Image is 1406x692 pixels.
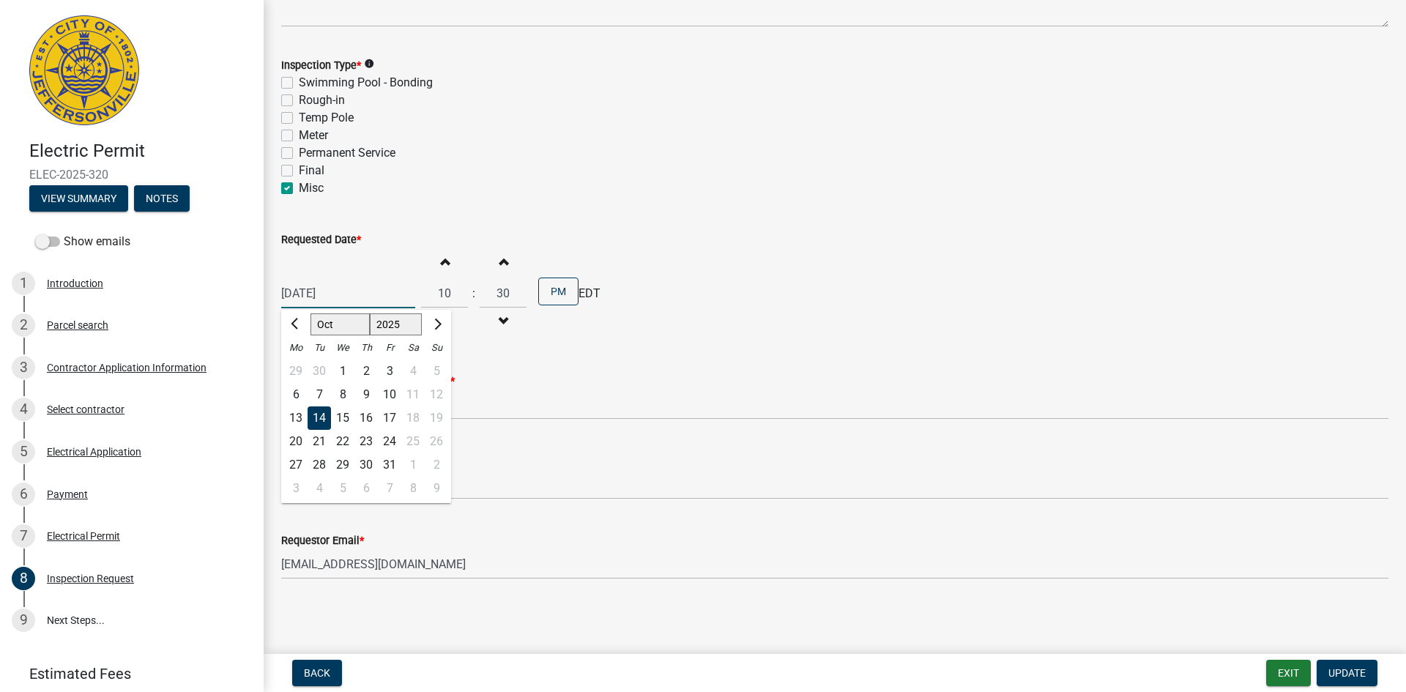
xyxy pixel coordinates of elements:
[284,360,308,383] div: 29
[428,313,445,336] button: Next month
[370,313,423,335] select: Select year
[331,453,354,477] div: 29
[284,477,308,500] div: Monday, November 3, 2025
[134,185,190,212] button: Notes
[284,383,308,406] div: Monday, October 6, 2025
[378,406,401,430] div: Friday, October 17, 2025
[281,278,415,308] input: mm/dd/yyyy
[12,398,35,421] div: 4
[308,453,331,477] div: Tuesday, October 28, 2025
[287,313,305,336] button: Previous month
[425,336,448,360] div: Su
[12,440,35,464] div: 5
[47,447,141,457] div: Electrical Application
[308,406,331,430] div: Tuesday, October 14, 2025
[284,406,308,430] div: Monday, October 13, 2025
[354,383,378,406] div: Thursday, October 9, 2025
[299,144,395,162] label: Permanent Service
[331,406,354,430] div: 15
[354,383,378,406] div: 9
[401,336,425,360] div: Sa
[378,383,401,406] div: 10
[308,383,331,406] div: Tuesday, October 7, 2025
[378,477,401,500] div: Friday, November 7, 2025
[12,609,35,632] div: 9
[378,383,401,406] div: Friday, October 10, 2025
[284,383,308,406] div: 6
[331,430,354,453] div: 22
[12,272,35,295] div: 1
[308,477,331,500] div: 4
[12,567,35,590] div: 8
[331,383,354,406] div: 8
[299,127,328,144] label: Meter
[308,406,331,430] div: 14
[29,185,128,212] button: View Summary
[378,360,401,383] div: Friday, October 3, 2025
[378,406,401,430] div: 17
[284,430,308,453] div: 20
[468,285,480,302] div: :
[281,61,361,71] label: Inspection Type
[378,430,401,453] div: Friday, October 24, 2025
[299,92,345,109] label: Rough-in
[284,453,308,477] div: 27
[47,362,207,373] div: Contractor Application Information
[354,430,378,453] div: Thursday, October 23, 2025
[1328,667,1366,679] span: Update
[354,430,378,453] div: 23
[299,179,324,197] label: Misc
[378,336,401,360] div: Fr
[47,404,124,414] div: Select contractor
[308,360,331,383] div: 30
[281,235,361,245] label: Requested Date
[354,360,378,383] div: 2
[378,430,401,453] div: 24
[331,336,354,360] div: We
[299,74,433,92] label: Swimming Pool - Bonding
[354,477,378,500] div: 6
[281,536,364,546] label: Requestor Email
[284,453,308,477] div: Monday, October 27, 2025
[308,383,331,406] div: 7
[47,573,134,584] div: Inspection Request
[308,430,331,453] div: Tuesday, October 21, 2025
[378,453,401,477] div: Friday, October 31, 2025
[331,383,354,406] div: Wednesday, October 8, 2025
[308,430,331,453] div: 21
[331,477,354,500] div: 5
[304,667,330,679] span: Back
[299,109,354,127] label: Temp Pole
[378,453,401,477] div: 31
[35,233,130,250] label: Show emails
[538,278,579,305] button: PM
[12,483,35,506] div: 6
[29,141,252,162] h4: Electric Permit
[284,430,308,453] div: Monday, October 20, 2025
[480,278,527,308] input: Minutes
[354,453,378,477] div: Thursday, October 30, 2025
[47,531,120,541] div: Electrical Permit
[12,524,35,548] div: 7
[47,489,88,499] div: Payment
[1266,660,1311,686] button: Exit
[579,285,600,302] span: EDT
[331,477,354,500] div: Wednesday, November 5, 2025
[12,659,240,688] a: Estimated Fees
[378,360,401,383] div: 3
[284,406,308,430] div: 13
[331,430,354,453] div: Wednesday, October 22, 2025
[29,15,139,125] img: City of Jeffersonville, Indiana
[308,477,331,500] div: Tuesday, November 4, 2025
[421,278,468,308] input: Hours
[29,168,234,182] span: ELEC-2025-320
[12,313,35,337] div: 2
[310,313,370,335] select: Select month
[331,360,354,383] div: Wednesday, October 1, 2025
[292,660,342,686] button: Back
[354,360,378,383] div: Thursday, October 2, 2025
[12,356,35,379] div: 3
[354,336,378,360] div: Th
[284,477,308,500] div: 3
[284,336,308,360] div: Mo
